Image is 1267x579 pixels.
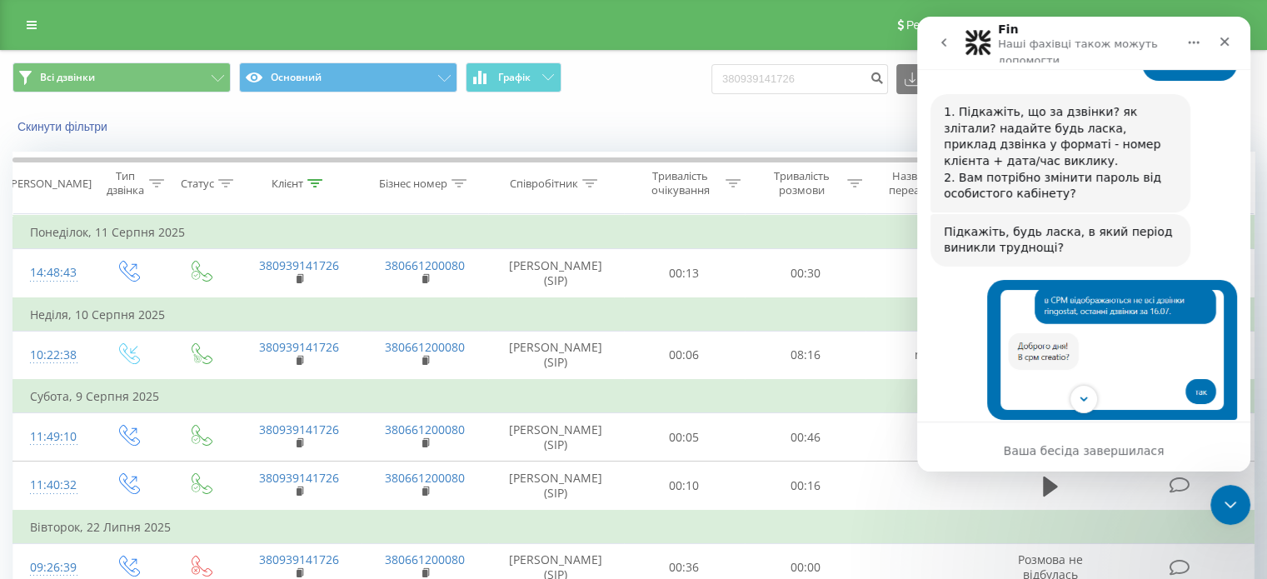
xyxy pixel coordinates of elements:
td: 00:46 [745,413,865,462]
a: 380661200080 [385,552,465,567]
td: Понеділок, 11 Серпня 2025 [13,216,1255,249]
td: Неділя, 10 Серпня 2025 [13,298,1255,332]
div: Назва схеми переадресації [881,169,969,197]
td: [PERSON_NAME] (SIP) [488,462,624,511]
td: 00:30 [745,249,865,298]
div: Статус [181,177,214,191]
div: Тривалість очікування [639,169,722,197]
a: 380939141726 [259,422,339,437]
div: 11:49:10 [30,421,74,453]
td: 08:16 [745,331,865,380]
button: Скинути фільтри [12,119,116,134]
div: Тривалість розмови [760,169,843,197]
button: Графік [466,62,561,92]
td: [PERSON_NAME] (SIP) [488,331,624,380]
td: 00:05 [624,413,745,462]
a: 380939141726 [259,339,339,355]
button: Експорт [896,64,986,94]
iframe: Intercom live chat [917,17,1250,472]
div: 10:22:38 [30,339,74,372]
input: Пошук за номером [711,64,888,94]
td: Субота, 9 Серпня 2025 [13,380,1255,413]
td: 00:06 [624,331,745,380]
div: Клієнт [272,177,303,191]
div: [PERSON_NAME] [7,177,92,191]
a: 380661200080 [385,470,465,486]
div: 11:40:32 [30,469,74,502]
td: 00:13 [624,249,745,298]
button: Основний [239,62,457,92]
a: 380939141726 [259,470,339,486]
div: 14:48:43 [30,257,74,289]
div: Тип дзвінка [105,169,144,197]
span: Реферальна програма [906,18,1029,32]
span: Графік [498,72,531,83]
td: 00:10 [624,462,745,511]
td: 00:16 [745,462,865,511]
div: Бізнес номер [379,177,447,191]
div: Співробітник [510,177,578,191]
td: Вівторок, 22 Липня 2025 [13,511,1255,544]
a: 380661200080 [385,257,465,273]
a: 380661200080 [385,339,465,355]
td: [PERSON_NAME] (SIP) [488,413,624,462]
a: 380939141726 [259,552,339,567]
iframe: Intercom live chat [1210,485,1250,525]
td: main [865,331,991,380]
span: Всі дзвінки [40,71,95,84]
a: 380939141726 [259,257,339,273]
a: 380661200080 [385,422,465,437]
td: [PERSON_NAME] (SIP) [488,249,624,298]
button: Всі дзвінки [12,62,231,92]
